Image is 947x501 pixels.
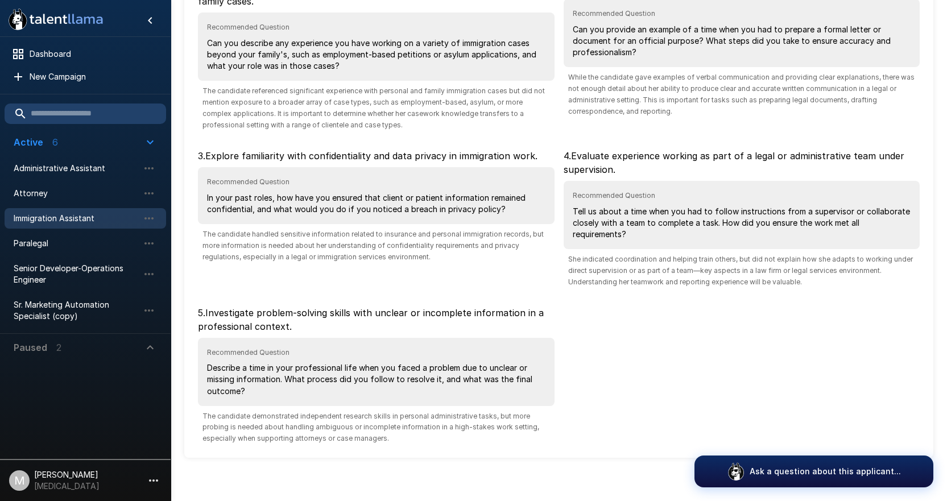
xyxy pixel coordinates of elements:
span: Recommended Question [573,8,911,19]
p: 5 . Investigate problem-solving skills with unclear or incomplete information in a professional c... [198,306,555,333]
span: Recommended Question [207,22,545,33]
p: 4 . Evaluate experience working as part of a legal or administrative team under supervision. [564,149,920,176]
p: Can you provide an example of a time when you had to prepare a formal letter or document for an o... [573,24,911,58]
span: Recommended Question [573,190,911,201]
span: The candidate demonstrated independent research skills in personal administrative tasks, but more... [198,411,555,445]
span: Recommended Question [207,347,545,358]
span: Recommended Question [207,176,545,188]
p: In your past roles, how have you ensured that client or patient information remained confidential... [207,192,545,215]
img: logo_glasses@2x.png [727,462,745,481]
p: Ask a question about this applicant... [750,466,901,477]
span: While the candidate gave examples of verbal communication and providing clear explanations, there... [564,72,920,117]
p: Can you describe any experience you have working on a variety of immigration cases beyond your fa... [207,38,545,72]
span: She indicated coordination and helping train others, but did not explain how she adapts to workin... [564,254,920,288]
p: Tell us about a time when you had to follow instructions from a supervisor or collaborate closely... [573,206,911,240]
button: Ask a question about this applicant... [694,456,933,487]
span: The candidate handled sensitive information related to insurance and personal immigration records... [198,229,555,263]
p: 3 . Explore familiarity with confidentiality and data privacy in immigration work. [198,149,555,163]
p: Describe a time in your professional life when you faced a problem due to unclear or missing info... [207,362,545,396]
span: The candidate referenced significant experience with personal and family immigration cases but di... [198,85,555,131]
